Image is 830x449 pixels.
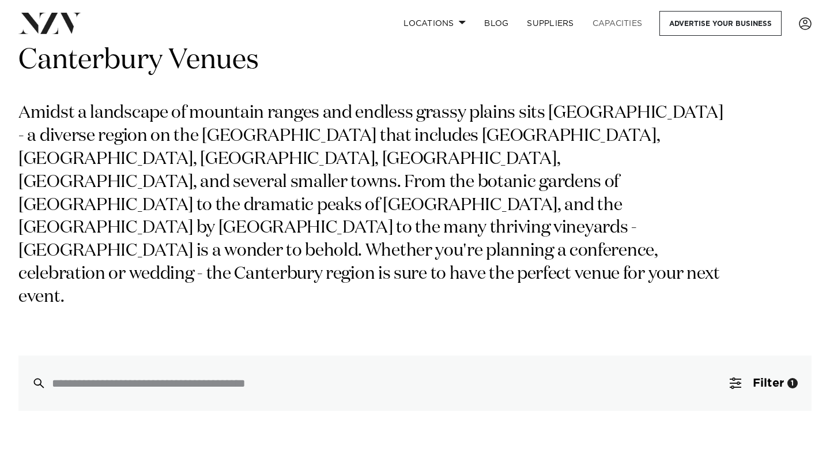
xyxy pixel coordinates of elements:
[787,378,798,388] div: 1
[475,11,518,36] a: BLOG
[18,13,81,33] img: nzv-logo.png
[659,11,782,36] a: Advertise your business
[18,43,812,79] h1: Canterbury Venues
[753,377,784,389] span: Filter
[18,102,731,309] p: Amidst a landscape of mountain ranges and endless grassy plains sits [GEOGRAPHIC_DATA] - a divers...
[583,11,652,36] a: Capacities
[394,11,475,36] a: Locations
[716,356,812,411] button: Filter1
[518,11,583,36] a: SUPPLIERS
